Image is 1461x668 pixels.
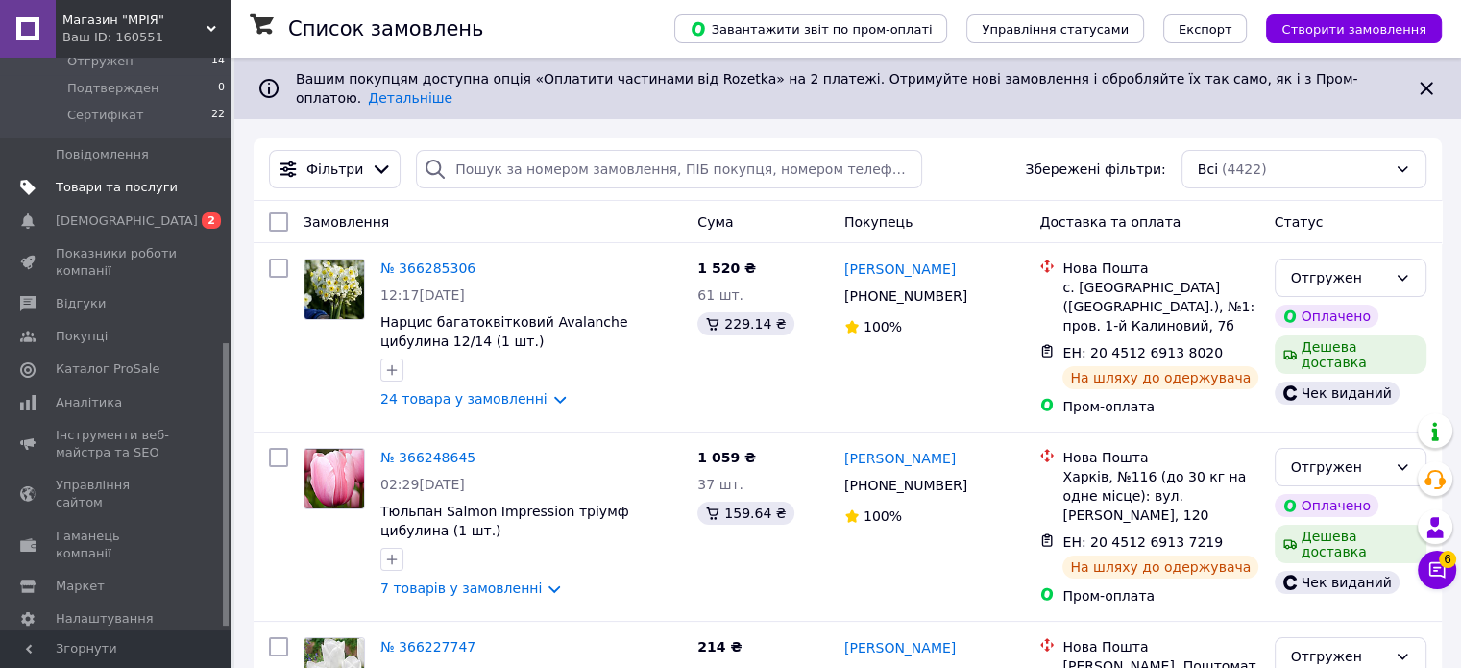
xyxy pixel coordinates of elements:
[56,394,122,411] span: Аналітика
[844,260,956,279] a: [PERSON_NAME]
[211,53,225,70] span: 14
[1062,345,1223,360] span: ЕН: 20 4512 6913 8020
[67,80,158,97] span: Подтвержден
[1275,214,1324,230] span: Статус
[416,150,922,188] input: Пошук за номером замовлення, ПІБ покупця, номером телефону, Email, номером накладної
[304,448,365,509] a: Фото товару
[304,260,364,319] img: Фото товару
[864,319,902,334] span: 100%
[1062,534,1223,550] span: ЕН: 20 4512 6913 7219
[56,360,159,378] span: Каталог ProSale
[697,260,756,276] span: 1 520 ₴
[1062,397,1258,416] div: Пром-оплата
[697,639,742,655] span: 214 ₴
[1439,551,1456,568] span: 6
[1247,20,1442,36] a: Створити замовлення
[56,578,105,595] span: Маркет
[202,212,221,229] span: 2
[1062,278,1258,335] div: с. [GEOGRAPHIC_DATA] ([GEOGRAPHIC_DATA].), №1: пров. 1-й Калиновий, 7б
[304,214,389,230] span: Замовлення
[1281,22,1426,37] span: Створити замовлення
[982,22,1129,37] span: Управління статусами
[1222,161,1267,177] span: (4422)
[1062,448,1258,467] div: Нова Пошта
[1062,586,1258,606] div: Пром-оплата
[380,477,465,492] span: 02:29[DATE]
[1275,305,1378,328] div: Оплачено
[1418,551,1456,589] button: Чат з покупцем6
[690,20,932,37] span: Завантажити звіт по пром-оплаті
[56,245,178,280] span: Показники роботи компанії
[56,328,108,345] span: Покупці
[1062,259,1258,278] div: Нова Пошта
[306,160,363,179] span: Фільтри
[56,212,198,230] span: [DEMOGRAPHIC_DATA]
[368,90,452,106] a: Детальніше
[380,391,548,407] a: 24 товара у замовленні
[697,287,743,303] span: 61 шт.
[697,477,743,492] span: 37 шт.
[1025,160,1165,179] span: Збережені фільтри:
[844,638,956,657] a: [PERSON_NAME]
[1275,525,1426,563] div: Дешева доставка
[56,477,178,511] span: Управління сайтом
[1062,366,1258,389] div: На шляху до одержувача
[304,449,363,508] img: Фото товару
[1062,556,1258,579] div: На шляху до одержувача
[1275,494,1378,517] div: Оплачено
[864,508,902,524] span: 100%
[1163,14,1248,43] button: Експорт
[1039,214,1181,230] span: Доставка та оплата
[844,288,967,304] span: [PHONE_NUMBER]
[56,610,154,628] span: Налаштування
[380,287,465,303] span: 12:17[DATE]
[1266,14,1442,43] button: Створити замовлення
[62,12,207,29] span: Магазин "МРІЯ"
[1291,457,1387,478] div: Отгружен
[697,214,733,230] span: Cума
[966,14,1144,43] button: Управління статусами
[697,502,793,525] div: 159.64 ₴
[380,314,627,349] a: Нарцис багатоквітковий Avalanche цибулина 12/14 (1 шт.)
[1062,637,1258,656] div: Нова Пошта
[380,450,475,465] a: № 366248645
[296,71,1357,106] span: Вашим покупцям доступна опція «Оплатити частинами від Rozetka» на 2 платежі. Отримуйте нові замов...
[218,80,225,97] span: 0
[1275,335,1426,374] div: Дешева доставка
[288,17,483,40] h1: Список замовлень
[844,478,967,493] span: [PHONE_NUMBER]
[380,639,475,655] a: № 366227747
[62,29,231,46] div: Ваш ID: 160551
[1275,571,1400,594] div: Чек виданий
[674,14,947,43] button: Завантажити звіт по пром-оплаті
[697,450,756,465] span: 1 059 ₴
[1275,382,1400,405] div: Чек виданий
[56,179,178,196] span: Товари та послуги
[56,427,178,461] span: Інструменти веб-майстра та SEO
[304,259,365,320] a: Фото товару
[1291,646,1387,667] div: Отгружен
[1198,160,1218,179] span: Всі
[380,504,629,538] a: Тюльпан Salmon Impression тріумф цибулина (1 шт.)
[380,260,475,276] a: № 366285306
[380,581,542,596] a: 7 товарів у замовленні
[56,295,106,312] span: Відгуки
[67,53,134,70] span: Отгружен
[844,214,913,230] span: Покупець
[56,528,178,562] span: Гаманець компанії
[56,146,149,163] span: Повідомлення
[697,312,793,335] div: 229.14 ₴
[1062,467,1258,525] div: Харків, №116 (до 30 кг на одне місце): вул. [PERSON_NAME], 120
[211,107,225,124] span: 22
[67,107,143,124] span: Сертифікат
[1291,267,1387,288] div: Отгружен
[1179,22,1232,37] span: Експорт
[844,449,956,468] a: [PERSON_NAME]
